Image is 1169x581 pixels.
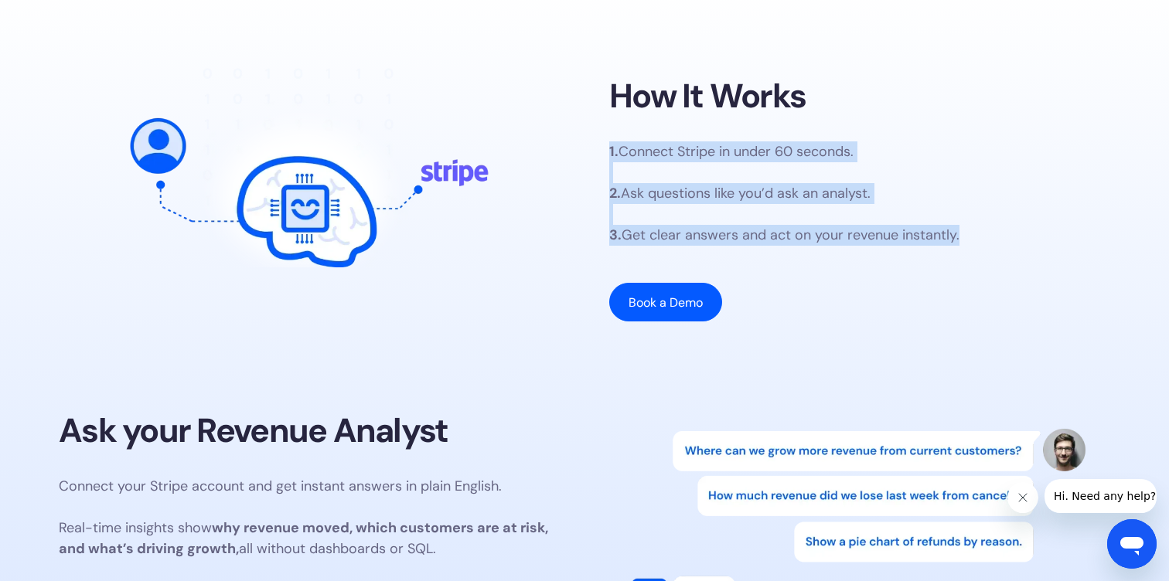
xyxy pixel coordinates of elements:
[59,518,548,558] strong: why revenue moved, which customers are at risk, and what’s driving growth,
[1007,482,1038,513] iframe: Cerrar mensaje
[609,142,619,161] strong: 1.
[609,141,959,246] p: Connect Stripe in under 60 seconds. Ask questions like you’d ask an analyst. Get clear answers an...
[59,411,448,451] h2: Ask your Revenue Analyst
[59,476,560,559] p: Connect your Stripe account and get instant answers in plain English. ‍ Real-time insights show a...
[609,226,622,244] strong: 3.
[609,184,621,202] strong: 2.
[1045,479,1157,513] iframe: Mensaje de la compañía
[1107,519,1157,569] iframe: Botón para iniciar la ventana de mensajería
[609,76,806,117] h2: How It Works
[609,283,722,321] a: Book a Demo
